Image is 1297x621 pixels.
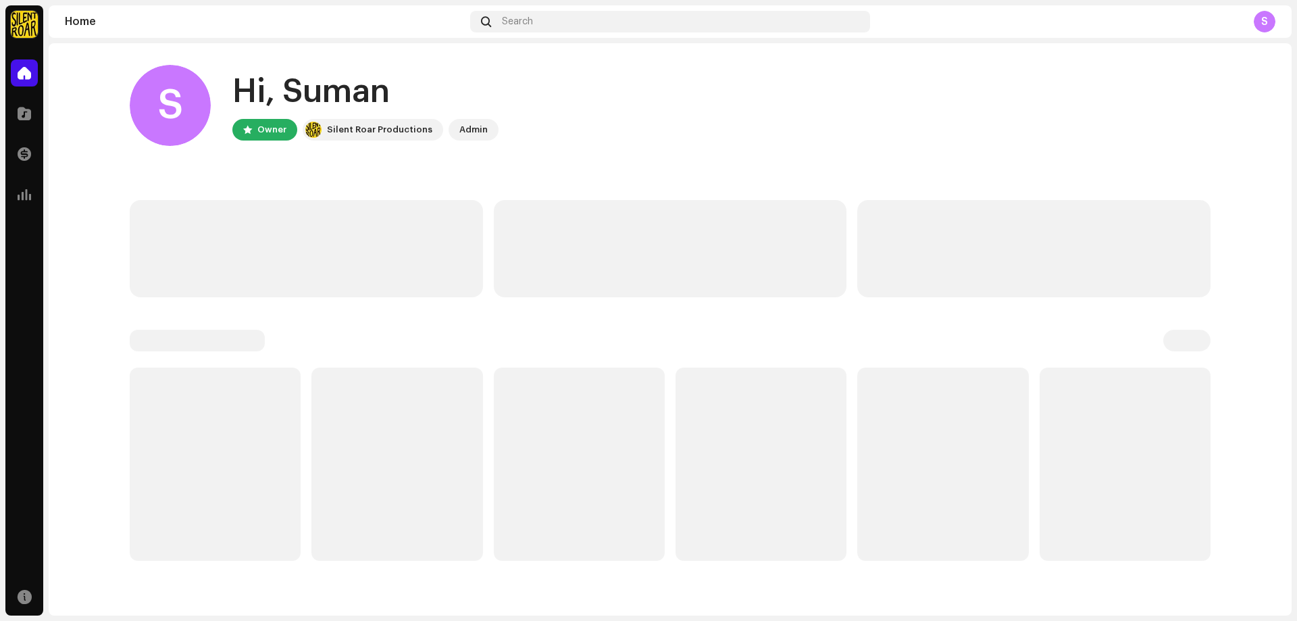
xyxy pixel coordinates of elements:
[130,65,211,146] div: S
[327,122,432,138] div: Silent Roar Productions
[502,16,533,27] span: Search
[65,16,465,27] div: Home
[459,122,488,138] div: Admin
[232,70,499,114] div: Hi, Suman
[1254,11,1275,32] div: S
[11,11,38,38] img: fcfd72e7-8859-4002-b0df-9a7058150634
[305,122,322,138] img: fcfd72e7-8859-4002-b0df-9a7058150634
[257,122,286,138] div: Owner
